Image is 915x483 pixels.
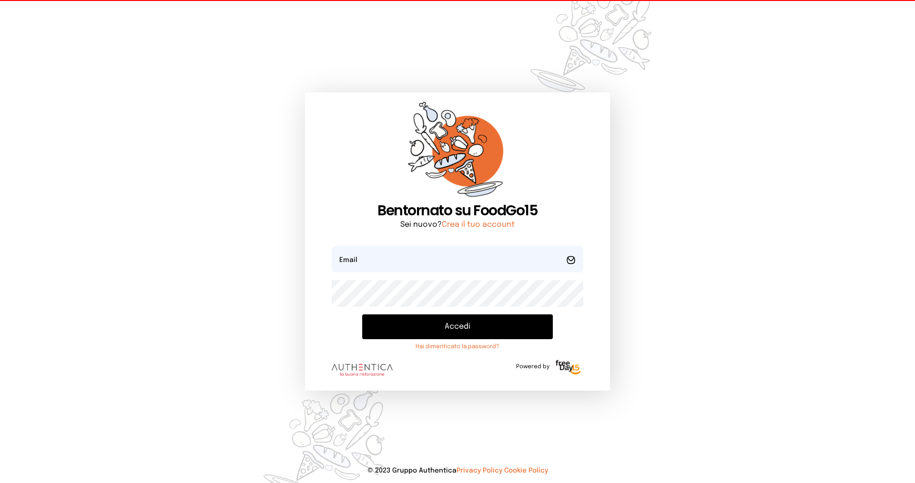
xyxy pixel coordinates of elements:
[504,467,548,474] a: Cookie Policy
[442,221,515,229] a: Crea il tuo account
[332,219,583,231] p: Sei nuovo?
[362,343,553,351] a: Hai dimenticato la password?
[516,363,549,371] span: Powered by
[15,466,900,475] p: © 2023 Gruppo Authentica
[332,364,393,376] img: logo.8f33a47.png
[408,102,507,202] img: sticker-orange.65babaf.png
[457,467,502,474] a: Privacy Policy
[553,358,583,377] img: logo-freeday.3e08031.png
[332,202,583,219] h1: Bentornato su FoodGo15
[362,314,553,339] button: Accedi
